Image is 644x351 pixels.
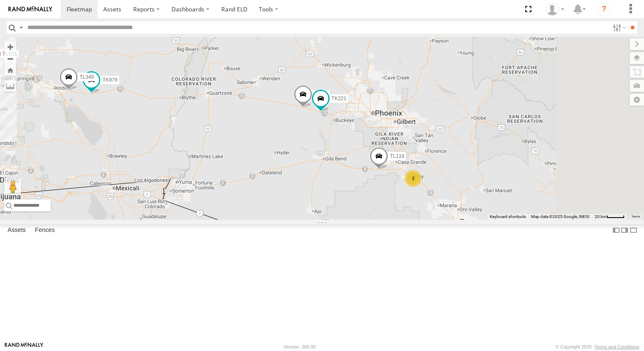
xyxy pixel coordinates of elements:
[592,214,627,220] button: Map Scale: 20 km per 39 pixels
[629,224,638,237] label: Hide Summary Table
[80,74,94,80] span: TL349
[4,41,16,53] button: Zoom in
[8,6,52,12] img: rand-logo.svg
[595,344,639,349] a: Terms and Conditions
[3,224,30,236] label: Assets
[31,224,59,236] label: Fences
[390,153,404,159] span: TL116
[543,3,567,16] div: Daniel Del Muro
[405,170,421,187] div: 3
[597,3,611,16] i: ?
[490,214,526,220] button: Keyboard shortcuts
[102,77,117,83] span: TK979
[4,64,16,76] button: Zoom Home
[612,224,620,237] label: Dock Summary Table to the Left
[531,214,590,219] span: Map data ©2025 Google, INEGI
[332,96,346,102] span: TK221
[18,21,24,34] label: Search Query
[5,343,43,351] a: Visit our Website
[630,94,644,106] label: Map Settings
[284,344,316,349] div: Version: 306.00
[595,214,606,219] span: 20 km
[631,215,640,218] a: Terms (opens in new tab)
[555,344,639,349] div: © Copyright 2025 -
[3,51,17,57] span: TL131
[4,178,21,195] button: Drag Pegman onto the map to open Street View
[4,53,16,64] button: Zoom out
[620,224,629,237] label: Dock Summary Table to the Right
[609,21,628,34] label: Search Filter Options
[4,80,16,92] label: Measure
